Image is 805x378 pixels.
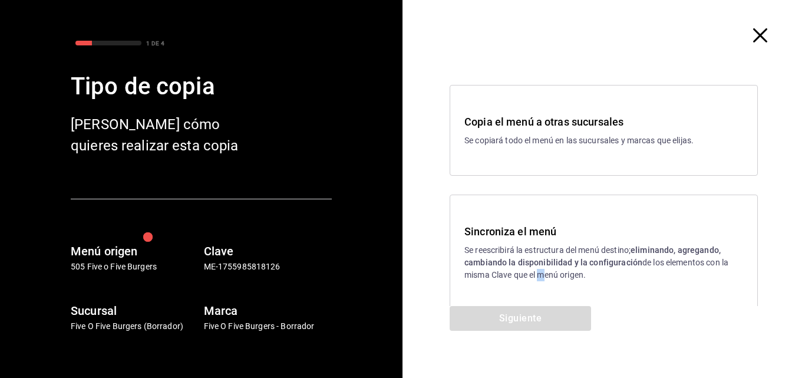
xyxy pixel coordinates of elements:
[464,134,743,147] p: Se copiará todo el menú en las sucursales y marcas que elijas.
[71,301,199,320] h6: Sucursal
[71,69,332,104] div: Tipo de copia
[71,114,259,156] div: [PERSON_NAME] cómo quieres realizar esta copia
[204,320,332,333] p: Five O Five Burgers - Borrador
[146,39,164,48] div: 1 DE 4
[204,301,332,320] h6: Marca
[204,242,332,261] h6: Clave
[71,261,199,273] p: 505 Five o Five Burgers
[71,242,199,261] h6: Menú origen
[464,244,743,281] p: Se reescribirá la estructura del menú destino; de los elementos con la misma Clave que el menú or...
[204,261,332,273] p: ME-1755985818126
[464,114,743,130] h3: Copia el menú a otras sucursales
[464,223,743,239] h3: Sincroniza el menú
[71,320,199,333] p: Five O Five Burgers (Borrador)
